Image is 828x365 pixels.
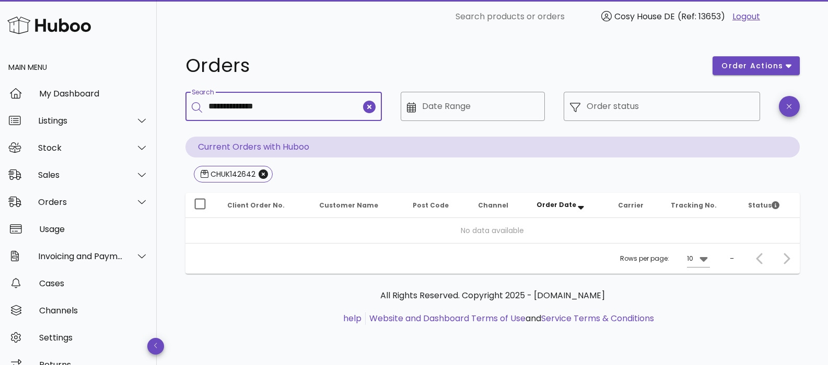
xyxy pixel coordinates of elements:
[39,89,148,99] div: My Dashboard
[39,333,148,343] div: Settings
[620,244,710,274] div: Rows per page:
[413,201,449,210] span: Post Code
[528,193,610,218] th: Order Date: Sorted descending. Activate to remove sorting.
[185,56,701,75] h1: Orders
[319,201,378,210] span: Customer Name
[38,251,123,261] div: Invoicing and Payments
[687,254,693,263] div: 10
[39,224,148,234] div: Usage
[470,193,528,218] th: Channel
[713,56,799,75] button: order actions
[208,169,255,179] div: CHUK142642
[730,254,734,263] div: –
[610,193,662,218] th: Carrier
[748,201,779,210] span: Status
[478,201,508,210] span: Channel
[259,169,268,179] button: Close
[687,250,710,267] div: 10Rows per page:
[7,14,91,36] img: Huboo Logo
[618,201,644,210] span: Carrier
[404,193,470,218] th: Post Code
[38,116,123,126] div: Listings
[194,289,791,302] p: All Rights Reserved. Copyright 2025 - [DOMAIN_NAME]
[38,170,123,180] div: Sales
[185,218,800,243] td: No data available
[227,201,285,210] span: Client Order No.
[366,312,654,325] li: and
[38,197,123,207] div: Orders
[740,193,799,218] th: Status
[38,143,123,153] div: Stock
[219,193,311,218] th: Client Order No.
[721,60,784,71] span: order actions
[311,193,405,218] th: Customer Name
[185,137,800,157] p: Current Orders with Huboo
[614,10,675,22] span: Cosy House DE
[363,101,376,113] button: clear icon
[671,201,717,210] span: Tracking No.
[537,200,576,209] span: Order Date
[678,10,725,22] span: (Ref: 13653)
[369,312,526,324] a: Website and Dashboard Terms of Use
[732,10,760,23] a: Logout
[39,278,148,288] div: Cases
[541,312,654,324] a: Service Terms & Conditions
[192,89,214,96] label: Search
[662,193,740,218] th: Tracking No.
[39,306,148,315] div: Channels
[343,312,361,324] a: help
